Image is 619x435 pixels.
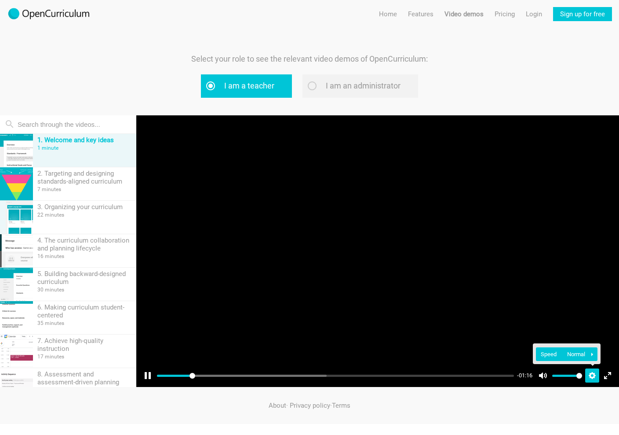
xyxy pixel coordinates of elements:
label: I am a teacher [201,74,292,98]
div: 8. Assessment and assessment-driven planning [37,370,132,386]
label: I am an administrator [302,74,418,98]
div: 5. Building backward-designed curriculum [37,270,132,286]
a: Privacy policy [290,402,330,409]
div: 3. Organizing your curriculum [37,203,132,211]
div: 1 minute [37,145,132,151]
a: Sign up for free [553,7,612,21]
a: Terms [332,402,350,409]
div: 30 minutes [37,287,132,293]
a: About [269,402,286,409]
p: Select your role to see the relevant video demos of OpenCurriculum: [164,53,455,66]
span: Speed [541,350,586,359]
div: 6. Making curriculum student-centered [37,303,132,319]
input: Volume [552,372,582,380]
div: 7 minutes [37,186,132,192]
a: Home [379,7,397,21]
div: 7. Achieve high-quality instruction [37,337,132,353]
div: 16 minutes [37,253,132,259]
a: Pricing [495,7,515,21]
img: 2017-logo-m.png [7,7,91,21]
a: Video demos [444,7,484,21]
div: 17 minutes [37,354,132,360]
input: Seek [157,372,514,380]
div: 2. Targeting and designing standards-aligned curriculum [37,170,132,185]
div: 4. The curriculum collaboration and planning lifecycle [37,236,132,252]
div: 1. Welcome and key ideas [37,136,132,144]
div: · · [46,387,573,424]
a: Features [408,7,433,21]
div: Current time [515,371,535,380]
button: Pause [141,369,155,383]
div: 13 minutes [37,387,132,393]
div: 35 minutes [37,320,132,326]
a: Login [526,7,542,21]
div: 22 minutes [37,212,132,218]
